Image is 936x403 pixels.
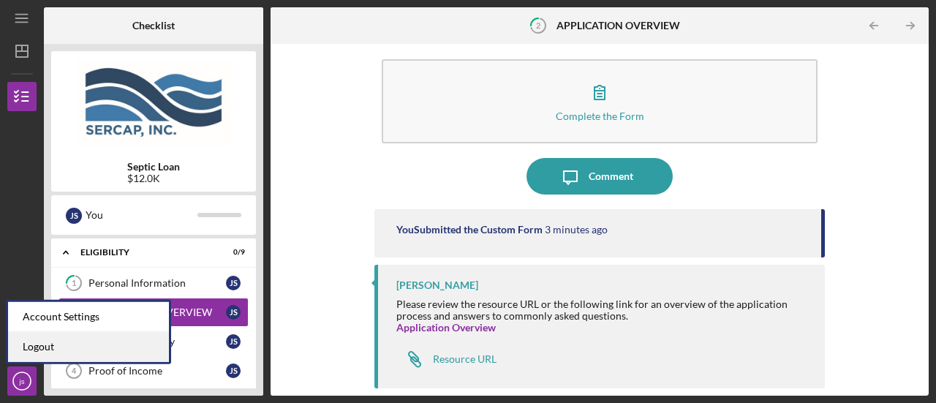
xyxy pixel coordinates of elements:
[589,158,633,195] div: Comment
[72,366,77,375] tspan: 4
[433,353,497,365] div: Resource URL
[556,20,680,31] b: APPLICATION OVERVIEW
[88,365,226,377] div: Proof of Income
[7,366,37,396] button: js
[58,268,249,298] a: 1Personal Informationjs
[396,298,810,322] div: Please review the resource URL or the following link for an overview of the application process a...
[86,203,197,227] div: You
[382,59,818,143] button: Complete the Form
[226,305,241,320] div: j s
[8,302,169,332] div: Account Settings
[226,276,241,290] div: j s
[545,224,608,236] time: 2025-08-27 22:51
[80,248,208,257] div: Eligibility
[396,279,478,291] div: [PERSON_NAME]
[58,298,249,327] a: 2APPLICATION OVERVIEWjs
[396,224,543,236] div: You Submitted the Custom Form
[226,334,241,349] div: j s
[72,279,76,288] tspan: 1
[219,248,245,257] div: 0 / 9
[556,110,644,121] div: Complete the Form
[8,332,169,362] a: Logout
[19,377,25,385] text: js
[58,356,249,385] a: 4Proof of Incomejs
[66,208,82,224] div: j s
[396,344,497,374] a: Resource URL
[51,59,256,146] img: Product logo
[226,364,241,378] div: j s
[396,321,496,334] a: Application Overview
[526,158,673,195] button: Comment
[132,20,175,31] b: Checklist
[536,20,540,30] tspan: 2
[127,161,180,173] b: Septic Loan
[88,277,226,289] div: Personal Information
[127,173,180,184] div: $12.0K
